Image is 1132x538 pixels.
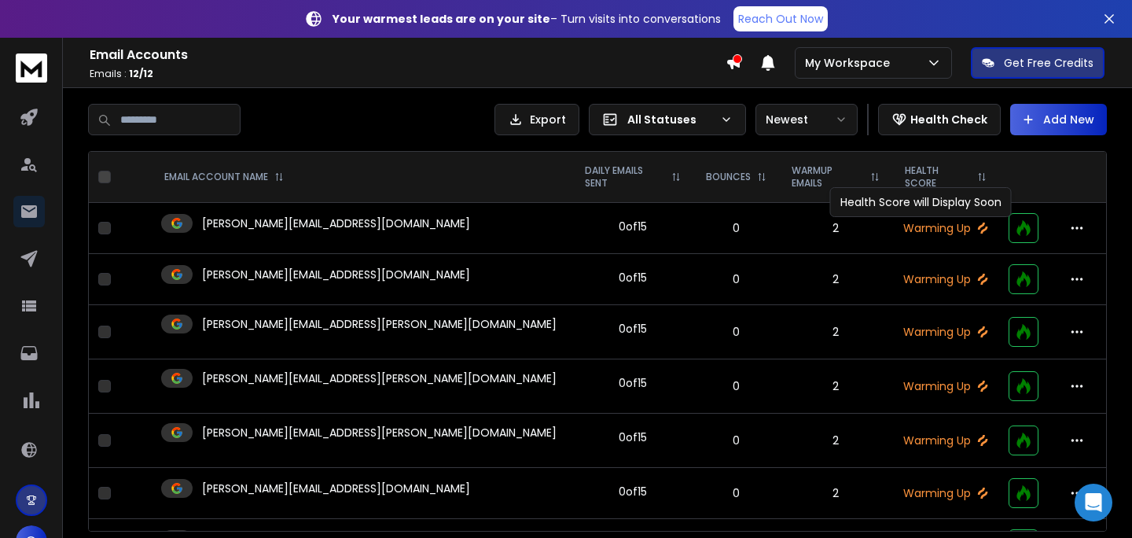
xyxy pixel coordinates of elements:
[703,220,770,236] p: 0
[703,271,770,287] p: 0
[619,429,647,445] div: 0 of 15
[779,468,892,519] td: 2
[1010,104,1107,135] button: Add New
[703,378,770,394] p: 0
[202,481,470,496] p: [PERSON_NAME][EMAIL_ADDRESS][DOMAIN_NAME]
[90,68,726,80] p: Emails :
[902,378,990,394] p: Warming Up
[971,47,1104,79] button: Get Free Credits
[733,6,828,31] a: Reach Out Now
[619,484,647,499] div: 0 of 15
[202,267,470,282] p: [PERSON_NAME][EMAIL_ADDRESS][DOMAIN_NAME]
[779,203,892,254] td: 2
[164,171,284,183] div: EMAIL ACCOUNT NAME
[619,219,647,234] div: 0 of 15
[779,359,892,414] td: 2
[805,55,896,71] p: My Workspace
[878,104,1001,135] button: Health Check
[779,254,892,305] td: 2
[16,53,47,83] img: logo
[202,425,557,440] p: [PERSON_NAME][EMAIL_ADDRESS][PERSON_NAME][DOMAIN_NAME]
[1004,55,1093,71] p: Get Free Credits
[90,46,726,64] h1: Email Accounts
[202,316,557,332] p: [PERSON_NAME][EMAIL_ADDRESS][PERSON_NAME][DOMAIN_NAME]
[627,112,714,127] p: All Statuses
[902,220,990,236] p: Warming Up
[619,375,647,391] div: 0 of 15
[910,112,987,127] p: Health Check
[902,271,990,287] p: Warming Up
[333,11,550,27] strong: Your warmest leads are on your site
[706,171,751,183] p: BOUNCES
[703,485,770,501] p: 0
[905,164,971,190] p: HEALTH SCORE
[902,485,990,501] p: Warming Up
[902,324,990,340] p: Warming Up
[1075,484,1112,521] div: Open Intercom Messenger
[902,433,990,448] p: Warming Up
[792,164,864,190] p: WARMUP EMAILS
[779,305,892,359] td: 2
[619,321,647,337] div: 0 of 15
[779,414,892,468] td: 2
[129,67,153,80] span: 12 / 12
[738,11,823,27] p: Reach Out Now
[830,187,1012,217] div: Health Score will Display Soon
[202,216,470,231] p: [PERSON_NAME][EMAIL_ADDRESS][DOMAIN_NAME]
[755,104,858,135] button: Newest
[585,164,665,190] p: DAILY EMAILS SENT
[333,11,721,27] p: – Turn visits into conversations
[202,370,557,386] p: [PERSON_NAME][EMAIL_ADDRESS][PERSON_NAME][DOMAIN_NAME]
[494,104,579,135] button: Export
[703,324,770,340] p: 0
[619,270,647,286] div: 0 of 15
[703,433,770,448] p: 0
